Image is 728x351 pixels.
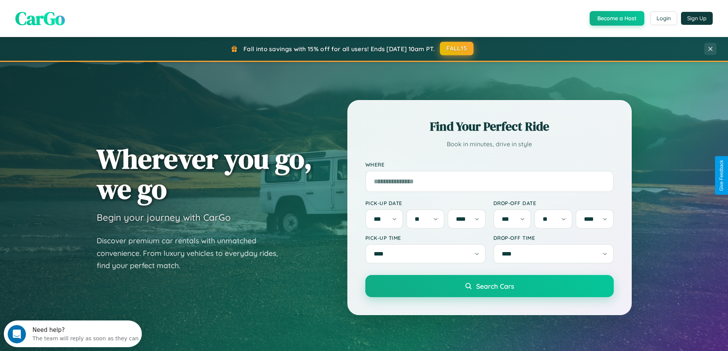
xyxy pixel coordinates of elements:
[97,212,231,223] h3: Begin your journey with CarGo
[650,11,677,25] button: Login
[365,139,614,150] p: Book in minutes, drive in style
[365,200,486,206] label: Pick-up Date
[493,200,614,206] label: Drop-off Date
[97,144,312,204] h1: Wherever you go, we go
[29,6,135,13] div: Need help?
[8,325,26,343] iframe: Intercom live chat
[365,275,614,297] button: Search Cars
[15,6,65,31] span: CarGo
[365,161,614,168] label: Where
[3,3,142,24] div: Open Intercom Messenger
[493,235,614,241] label: Drop-off Time
[29,13,135,21] div: The team will reply as soon as they can
[365,118,614,135] h2: Find Your Perfect Ride
[590,11,644,26] button: Become a Host
[4,320,142,347] iframe: Intercom live chat discovery launcher
[476,282,514,290] span: Search Cars
[681,12,713,25] button: Sign Up
[365,235,486,241] label: Pick-up Time
[440,42,473,55] button: FALL15
[719,160,724,191] div: Give Feedback
[243,45,435,53] span: Fall into savings with 15% off for all users! Ends [DATE] 10am PT.
[97,235,288,272] p: Discover premium car rentals with unmatched convenience. From luxury vehicles to everyday rides, ...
